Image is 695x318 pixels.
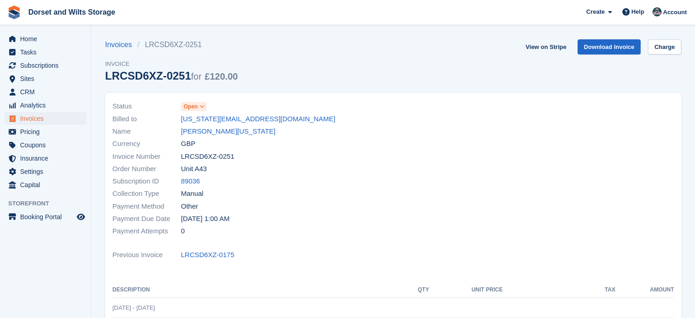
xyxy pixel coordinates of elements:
[5,32,86,45] a: menu
[20,72,75,85] span: Sites
[181,250,234,260] a: LRCSD6XZ-0175
[7,5,21,19] img: stora-icon-8386f47178a22dfd0bd8f6a31ec36ba5ce8667c1dd55bd0f319d3a0aa187defe.svg
[112,201,181,212] span: Payment Method
[181,139,196,149] span: GBP
[20,112,75,125] span: Invoices
[5,99,86,112] a: menu
[648,39,681,54] a: Charge
[5,86,86,98] a: menu
[112,283,403,297] th: Description
[5,139,86,151] a: menu
[8,199,91,208] span: Storefront
[20,32,75,45] span: Home
[25,5,119,20] a: Dorset and Wilts Storage
[653,7,662,16] img: Steph Chick
[181,101,207,112] a: Open
[181,114,335,124] a: [US_STATE][EMAIL_ADDRESS][DOMAIN_NAME]
[112,226,181,237] span: Payment Attempts
[578,39,641,54] a: Download Invoice
[181,164,207,174] span: Unit A43
[631,7,644,16] span: Help
[181,151,234,162] span: LRCSD6XZ-0251
[112,214,181,224] span: Payment Due Date
[191,71,202,81] span: for
[20,178,75,191] span: Capital
[5,72,86,85] a: menu
[5,46,86,59] a: menu
[20,99,75,112] span: Analytics
[20,59,75,72] span: Subscriptions
[20,210,75,223] span: Booking Portal
[112,139,181,149] span: Currency
[5,210,86,223] a: menu
[5,152,86,165] a: menu
[20,165,75,178] span: Settings
[105,70,238,82] div: LRCSD6XZ-0251
[105,59,238,69] span: Invoice
[205,71,238,81] span: £120.00
[181,189,203,199] span: Manual
[112,304,155,311] span: [DATE] - [DATE]
[20,125,75,138] span: Pricing
[105,39,238,50] nav: breadcrumbs
[20,86,75,98] span: CRM
[5,165,86,178] a: menu
[105,39,138,50] a: Invoices
[184,102,198,111] span: Open
[75,211,86,222] a: Preview store
[112,164,181,174] span: Order Number
[615,283,674,297] th: Amount
[403,283,429,297] th: QTY
[5,59,86,72] a: menu
[503,283,615,297] th: Tax
[112,101,181,112] span: Status
[5,112,86,125] a: menu
[181,176,200,187] a: 89036
[181,226,185,237] span: 0
[20,46,75,59] span: Tasks
[429,283,503,297] th: Unit Price
[112,176,181,187] span: Subscription ID
[181,126,276,137] a: [PERSON_NAME][US_STATE]
[181,214,229,224] time: 2025-09-06 00:00:00 UTC
[112,189,181,199] span: Collection Type
[112,151,181,162] span: Invoice Number
[112,126,181,137] span: Name
[20,139,75,151] span: Coupons
[112,114,181,124] span: Billed to
[181,201,198,212] span: Other
[663,8,687,17] span: Account
[522,39,570,54] a: View on Stripe
[112,250,181,260] span: Previous Invoice
[5,125,86,138] a: menu
[5,178,86,191] a: menu
[586,7,605,16] span: Create
[20,152,75,165] span: Insurance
